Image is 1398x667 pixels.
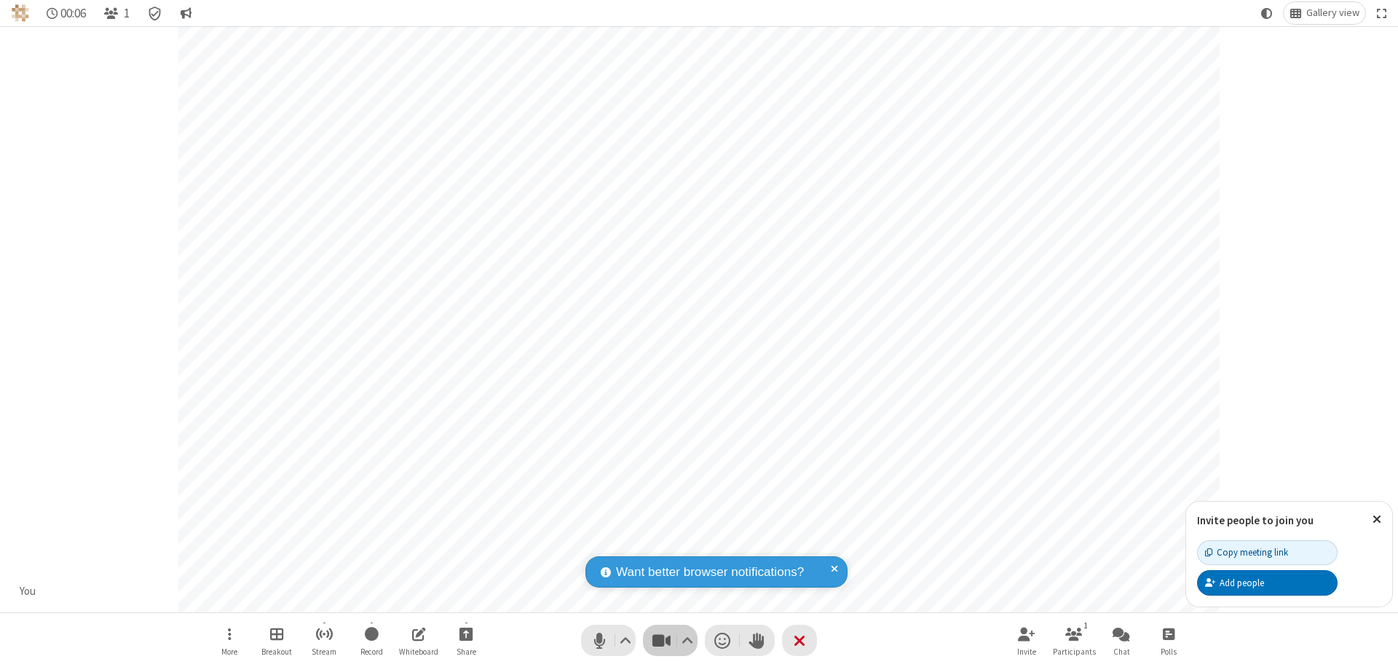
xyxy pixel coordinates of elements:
[12,4,29,22] img: QA Selenium DO NOT DELETE OR CHANGE
[444,620,488,661] button: Start sharing
[1099,620,1143,661] button: Open chat
[1362,502,1392,537] button: Close popover
[1284,2,1365,24] button: Change layout
[312,647,336,656] span: Stream
[141,2,169,24] div: Meeting details Encryption enabled
[360,647,383,656] span: Record
[1255,2,1279,24] button: Using system theme
[41,2,92,24] div: Timer
[1017,647,1036,656] span: Invite
[1005,620,1048,661] button: Invite participants (⌘+Shift+I)
[1080,619,1092,632] div: 1
[174,2,197,24] button: Conversation
[221,647,237,656] span: More
[1113,647,1130,656] span: Chat
[15,583,42,600] div: You
[1197,540,1338,565] button: Copy meeting link
[705,625,740,656] button: Send a reaction
[60,7,86,20] span: 00:06
[399,647,438,656] span: Whiteboard
[302,620,346,661] button: Start streaming
[1371,2,1393,24] button: Fullscreen
[616,563,804,582] span: Want better browser notifications?
[782,625,817,656] button: End or leave meeting
[1306,7,1359,19] span: Gallery view
[457,647,476,656] span: Share
[208,620,251,661] button: Open menu
[616,625,636,656] button: Audio settings
[1161,647,1177,656] span: Polls
[124,7,130,20] span: 1
[98,2,135,24] button: Open participant list
[255,620,299,661] button: Manage Breakout Rooms
[581,625,636,656] button: Mute (⌘+Shift+A)
[643,625,698,656] button: Stop video (⌘+Shift+V)
[349,620,393,661] button: Start recording
[1052,620,1096,661] button: Open participant list
[1205,545,1288,559] div: Copy meeting link
[1053,647,1096,656] span: Participants
[1197,570,1338,595] button: Add people
[261,647,292,656] span: Breakout
[1197,513,1314,527] label: Invite people to join you
[740,625,775,656] button: Raise hand
[678,625,698,656] button: Video setting
[397,620,441,661] button: Open shared whiteboard
[1147,620,1190,661] button: Open poll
